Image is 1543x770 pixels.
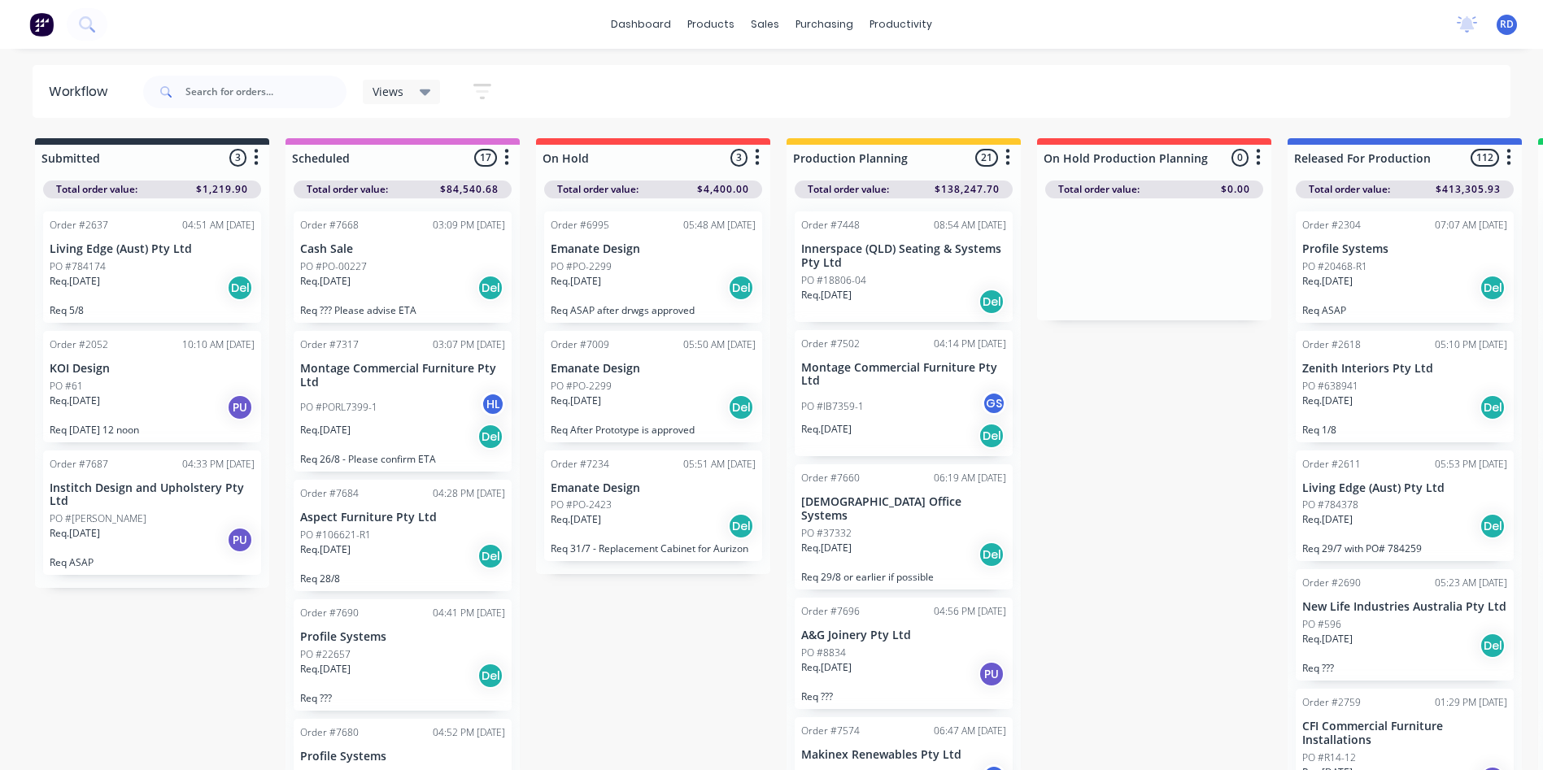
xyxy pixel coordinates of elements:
span: $4,400.00 [697,182,749,197]
div: Order #700905:50 AM [DATE]Emanate DesignPO #PO-2299Req.[DATE]DelReq After Prototype is approved [544,331,762,442]
p: Req. [DATE] [801,541,852,555]
div: 05:51 AM [DATE] [683,457,756,472]
span: Total order value: [557,182,639,197]
div: Order #7684 [300,486,359,501]
div: Order #766803:09 PM [DATE]Cash SalePO #PO-00227Req.[DATE]DelReq ??? Please advise ETA [294,211,512,323]
p: PO #784174 [50,259,106,274]
p: Req [DATE] 12 noon [50,424,255,436]
div: Order #7448 [801,218,860,233]
div: 04:41 PM [DATE] [433,606,505,620]
div: PU [979,661,1005,687]
div: Order #768704:33 PM [DATE]Institch Design and Upholstery Pty LtdPO #[PERSON_NAME]Req.[DATE]PUReq ... [43,450,261,576]
p: Req 29/7 with PO# 784259 [1302,542,1507,555]
div: 05:48 AM [DATE] [683,218,756,233]
div: Order #7502 [801,337,860,351]
p: Req. [DATE] [551,274,601,289]
div: Order #7687 [50,457,108,472]
p: Req 26/8 - Please confirm ETA [300,453,505,465]
div: Order #766006:19 AM [DATE][DEMOGRAPHIC_DATA] Office SystemsPO #37332Req.[DATE]DelReq 29/8 or earl... [795,464,1013,589]
div: 05:50 AM [DATE] [683,337,756,352]
span: Total order value: [307,182,388,197]
p: PO #20468-R1 [1302,259,1367,274]
div: 04:33 PM [DATE] [182,457,255,472]
div: PU [227,394,253,420]
div: Order #723405:51 AM [DATE]Emanate DesignPO #PO-2423Req.[DATE]DelReq 31/7 - Replacement Cabinet fo... [544,450,762,562]
div: Del [1480,275,1506,301]
div: Del [1480,513,1506,539]
p: PO #638941 [1302,379,1358,394]
p: Req 31/7 - Replacement Cabinet for Aurizon [551,542,756,555]
div: Order #7574 [801,724,860,738]
div: Order #261805:10 PM [DATE]Zenith Interiors Pty LtdPO #638941Req.[DATE]DelReq 1/8 [1296,331,1514,442]
div: Del [227,275,253,301]
div: 10:10 AM [DATE] [182,337,255,352]
p: PO #61 [50,379,83,394]
span: Views [373,83,403,100]
div: Order #2304 [1302,218,1361,233]
p: PO #596 [1302,617,1341,632]
p: PO #8834 [801,646,846,660]
div: 06:19 AM [DATE] [934,471,1006,485]
p: PO #PORL7399-1 [300,400,377,415]
div: products [679,12,743,37]
div: Order #699505:48 AM [DATE]Emanate DesignPO #PO-2299Req.[DATE]DelReq ASAP after drwgs approved [544,211,762,323]
div: Order #205210:10 AM [DATE]KOI DesignPO #61Req.[DATE]PUReq [DATE] 12 noon [43,331,261,442]
div: 01:29 PM [DATE] [1435,695,1507,710]
div: Order #7234 [551,457,609,472]
div: Order #7317 [300,337,359,352]
p: Req. [DATE] [801,422,852,437]
span: $138,247.70 [935,182,1000,197]
p: Makinex Renewables Pty Ltd [801,748,1006,762]
div: Order #744808:54 AM [DATE]Innerspace (QLD) Seating & Systems Pty LtdPO #18806-04Req.[DATE]Del [795,211,1013,322]
span: Total order value: [1058,182,1140,197]
span: $1,219.90 [196,182,248,197]
div: Order #769004:41 PM [DATE]Profile SystemsPO #22657Req.[DATE]DelReq ??? [294,599,512,711]
p: Req 28/8 [300,572,505,585]
a: dashboard [603,12,679,37]
p: Emanate Design [551,481,756,495]
div: Order #2637 [50,218,108,233]
div: Order #2618 [1302,337,1361,352]
span: Total order value: [808,182,889,197]
p: PO #IB7359-1 [801,399,864,414]
p: Req. [DATE] [1302,394,1353,408]
p: PO #784378 [1302,498,1358,512]
div: 03:09 PM [DATE] [433,218,505,233]
div: Del [477,663,503,689]
div: HL [481,392,505,416]
div: Order #6995 [551,218,609,233]
p: PO #22657 [300,647,351,662]
p: Req ASAP after drwgs approved [551,304,756,316]
p: PO #PO-2423 [551,498,612,512]
span: $84,540.68 [440,182,499,197]
div: Order #750204:14 PM [DATE]Montage Commercial Furniture Pty LtdPO #IB7359-1GSReq.[DATE]Del [795,330,1013,457]
div: Del [979,289,1005,315]
p: KOI Design [50,362,255,376]
p: A&G Joinery Pty Ltd [801,629,1006,642]
p: Req. [DATE] [300,274,351,289]
p: Req ??? [801,690,1006,703]
div: 06:47 AM [DATE] [934,724,1006,738]
p: Emanate Design [551,362,756,376]
p: PO #PO-00227 [300,259,367,274]
div: Order #731703:07 PM [DATE]Montage Commercial Furniture Pty LtdPO #PORL7399-1HLReq.[DATE]DelReq 26... [294,331,512,472]
div: Del [728,394,754,420]
div: Order #7668 [300,218,359,233]
span: Total order value: [1309,182,1390,197]
div: 05:53 PM [DATE] [1435,457,1507,472]
p: Req. [DATE] [50,394,100,408]
div: Order #7696 [801,604,860,619]
p: Req. [DATE] [300,423,351,437]
p: Innerspace (QLD) Seating & Systems Pty Ltd [801,242,1006,270]
div: 05:23 AM [DATE] [1435,576,1507,590]
p: PO #R14-12 [1302,750,1356,765]
span: $0.00 [1221,182,1250,197]
div: 03:07 PM [DATE] [433,337,505,352]
div: 07:07 AM [DATE] [1435,218,1507,233]
p: Req ??? [300,692,505,704]
p: Req. [DATE] [300,662,351,676]
div: Workflow [49,82,116,102]
div: Order #2052 [50,337,108,352]
p: Aspect Furniture Pty Ltd [300,511,505,524]
p: Req. [DATE] [50,526,100,541]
